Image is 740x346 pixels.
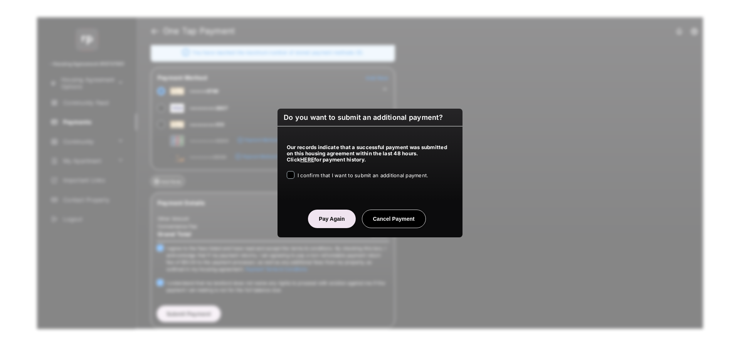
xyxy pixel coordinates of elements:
[308,210,355,228] button: Pay Again
[298,172,428,178] span: I confirm that I want to submit an additional payment.
[300,156,314,163] a: HERE
[362,210,426,228] button: Cancel Payment
[277,109,462,126] h6: Do you want to submit an additional payment?
[287,144,453,163] h5: Our records indicate that a successful payment was submitted on this housing agreement within the...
